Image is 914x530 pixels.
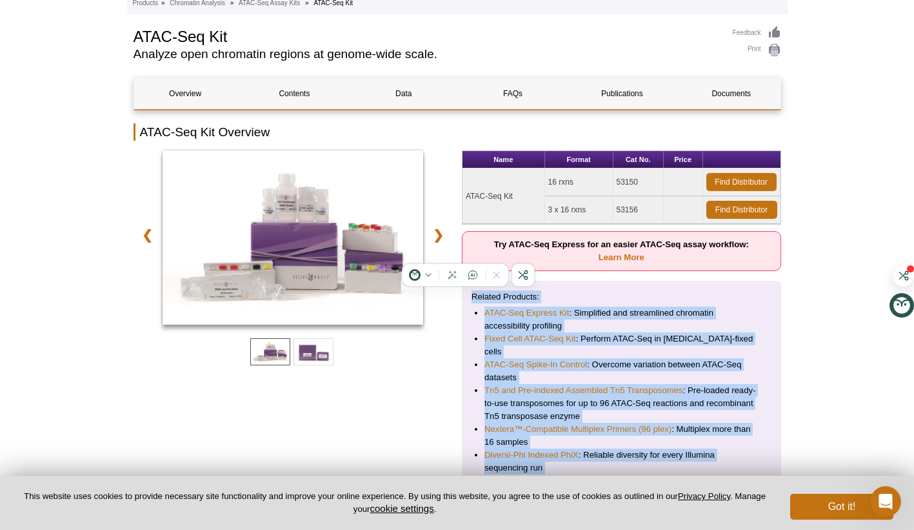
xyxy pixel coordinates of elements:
[733,43,781,57] a: Print
[545,168,613,196] td: 16 rxns
[545,151,613,168] th: Format
[484,332,759,358] li: : Perform ATAC-Seq in [MEDICAL_DATA]-fixed cells
[870,486,901,517] iframe: Intercom live chat
[462,168,545,224] td: ATAC-Seq Kit
[21,491,769,515] p: This website uses cookies to provide necessary site functionality and improve your online experie...
[484,449,759,474] li: : Reliable diversity for every Illumina sequencing run
[134,220,161,250] a: ❮
[678,491,730,501] a: Privacy Policy
[134,123,781,141] h2: ATAC-Seq Kit Overview
[706,173,777,191] a: Find Distributor
[733,26,781,40] a: Feedback
[424,220,452,250] a: ❯
[484,423,759,449] li: : Multiplex more than 16 samples
[484,332,576,345] a: Fixed Cell ATAC-Seq Kit
[484,307,759,332] li: : Simplified and streamlined chromatin accessibility profiling
[494,240,749,262] strong: Try ATAC-Seq Express for an easier ATAC-Seq assay workflow:
[484,307,569,320] a: ATAC-Seq Express Kit
[134,26,720,45] h1: ATAC-Seq Kit
[484,358,759,384] li: : Overcome variation between ATAC-Seq datasets
[484,358,587,371] a: ATAC-Seq Spike-In Control
[613,168,664,196] td: 53150
[134,48,720,60] h2: Analyze open chromatin regions at genome-wide scale.
[163,150,424,325] img: ATAC-Seq Kit
[571,78,673,109] a: Publications
[613,151,664,168] th: Cat No.
[613,196,664,224] td: 53156
[352,78,455,109] a: Data
[484,449,579,462] a: Diversi-Phi Indexed PhiX
[680,78,782,109] a: Documents
[706,201,777,219] a: Find Distributor
[484,384,683,397] a: Tn5 and Pre-indexed Assembled Tn5 Transposomes
[462,151,545,168] th: Name
[599,252,644,262] a: Learn More
[484,384,759,423] li: : Pre-loaded ready-to-use transposomes for up to 96 ATAC-Seq reactions and recombinant Tn5 transp...
[163,150,424,329] a: ATAC-Seq Kit
[790,494,893,520] button: Got it!
[664,151,703,168] th: Price
[370,503,433,514] button: cookie settings
[461,78,564,109] a: FAQs
[545,196,613,224] td: 3 x 16 rxns
[484,423,671,436] a: Nextera™-Compatible Multiplex Primers (96 plex)
[243,78,346,109] a: Contents
[472,290,771,303] p: Related Products:
[134,78,237,109] a: Overview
